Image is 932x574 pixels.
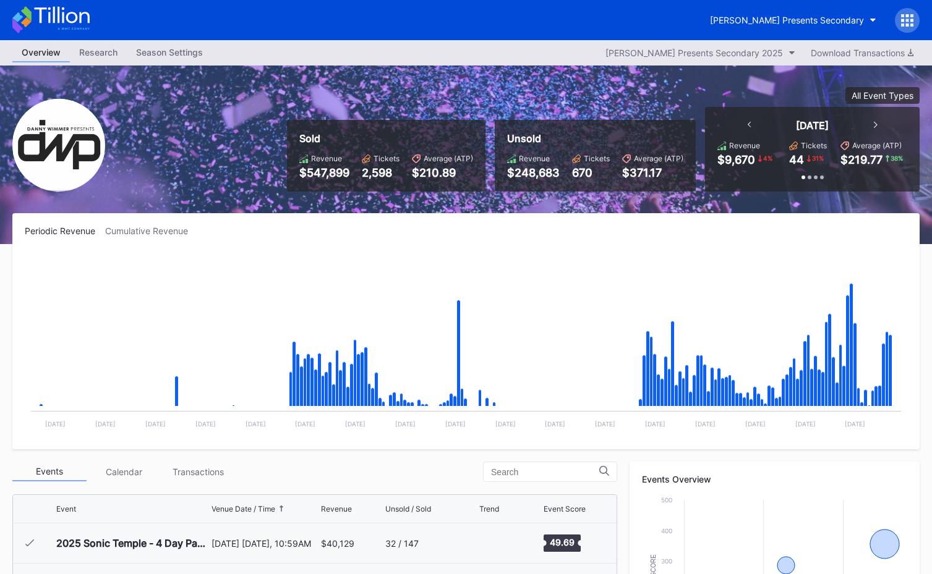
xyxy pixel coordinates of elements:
[645,420,665,428] text: [DATE]
[12,462,87,481] div: Events
[507,132,683,145] div: Unsold
[70,43,127,61] div: Research
[745,420,766,428] text: [DATE]
[595,420,615,428] text: [DATE]
[519,154,550,163] div: Revenue
[845,420,865,428] text: [DATE]
[840,153,883,166] div: $219.77
[25,251,907,437] svg: Chart title
[661,527,672,534] text: 400
[584,154,610,163] div: Tickets
[195,420,216,428] text: [DATE]
[299,132,473,145] div: Sold
[412,166,473,179] div: $210.89
[56,537,208,549] div: 2025 Sonic Temple - 4 Day Pass (5/8 - 5/11) (Metallica, Korn, Linkin [PERSON_NAME], [PERSON_NAME]...
[661,496,672,504] text: 500
[212,504,275,513] div: Venue Date / Time
[127,43,212,62] a: Season Settings
[161,462,235,481] div: Transactions
[395,420,416,428] text: [DATE]
[45,420,66,428] text: [DATE]
[801,141,827,150] div: Tickets
[56,504,76,513] div: Event
[605,48,783,58] div: [PERSON_NAME] Presents Secondary 2025
[852,90,913,101] div: All Event Types
[717,153,755,166] div: $9,670
[495,420,516,428] text: [DATE]
[299,166,349,179] div: $547,899
[362,166,400,179] div: 2,598
[622,166,683,179] div: $371.17
[852,141,902,150] div: Average (ATP)
[710,15,864,25] div: [PERSON_NAME] Presents Secondary
[12,43,70,62] a: Overview
[695,420,716,428] text: [DATE]
[845,87,920,104] button: All Event Types
[634,154,683,163] div: Average (ATP)
[445,420,466,428] text: [DATE]
[25,226,105,236] div: Periodic Revenue
[729,141,760,150] div: Revenue
[374,154,400,163] div: Tickets
[321,504,352,513] div: Revenue
[295,420,315,428] text: [DATE]
[424,154,473,163] div: Average (ATP)
[572,166,610,179] div: 670
[544,504,586,513] div: Event Score
[701,9,886,32] button: [PERSON_NAME] Presents Secondary
[491,467,599,477] input: Search
[889,153,904,163] div: 38 %
[385,538,419,549] div: 32 / 147
[811,48,913,58] div: Download Transactions
[795,420,816,428] text: [DATE]
[599,44,802,61] button: [PERSON_NAME] Presents Secondary 2025
[145,420,166,428] text: [DATE]
[479,528,516,559] svg: Chart title
[70,43,127,62] a: Research
[642,474,907,484] div: Events Overview
[212,538,318,549] div: [DATE] [DATE], 10:59AM
[12,99,105,192] img: Danny_Wimmer_Presents_Secondary.png
[507,166,560,179] div: $248,683
[321,538,354,549] div: $40,129
[479,504,499,513] div: Trend
[796,119,829,132] div: [DATE]
[545,420,565,428] text: [DATE]
[311,154,342,163] div: Revenue
[661,557,672,565] text: 300
[805,44,920,61] button: Download Transactions
[345,420,366,428] text: [DATE]
[127,43,212,61] div: Season Settings
[95,420,116,428] text: [DATE]
[550,537,575,547] text: 49.69
[246,420,266,428] text: [DATE]
[789,153,804,166] div: 44
[385,504,431,513] div: Unsold / Sold
[87,462,161,481] div: Calendar
[762,153,774,163] div: 4 %
[811,153,825,163] div: 31 %
[105,226,198,236] div: Cumulative Revenue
